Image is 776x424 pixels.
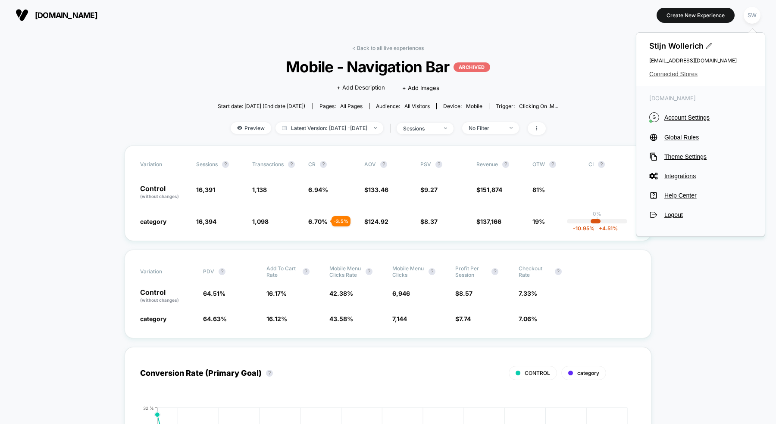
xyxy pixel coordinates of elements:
[649,71,752,77] button: Connected Stores
[392,290,410,297] span: 6,946
[577,370,599,376] span: category
[143,405,154,410] tspan: 32 %
[329,290,353,297] span: 42.38 %
[218,103,305,109] span: Start date: [DATE] (End date [DATE])
[16,9,28,22] img: Visually logo
[555,268,562,275] button: ?
[196,218,216,225] span: 16,394
[366,268,372,275] button: ?
[444,127,447,129] img: end
[532,218,545,225] span: 19%
[203,290,225,297] span: 64.51 %
[455,315,471,322] span: $
[364,186,388,193] span: $
[649,152,752,161] button: Theme Settings
[352,45,424,51] a: < Back to all live experiences
[664,211,752,218] span: Logout
[308,218,328,225] span: 6.70 %
[308,186,328,193] span: 6.94 %
[424,186,438,193] span: 9.27
[649,41,752,50] span: Stijn Wollerich
[364,218,388,225] span: $
[519,265,551,278] span: Checkout Rate
[376,103,430,109] div: Audience:
[282,126,287,130] img: calendar
[368,218,388,225] span: 124.92
[436,103,489,109] span: Device:
[454,62,490,72] p: ARCHIVED
[266,290,287,297] span: 16.17 %
[459,290,472,297] span: 8.57
[319,103,363,109] div: Pages:
[429,268,435,275] button: ?
[496,103,558,109] div: Trigger:
[374,127,377,129] img: end
[532,161,580,168] span: OTW
[469,125,503,131] div: No Filter
[491,268,498,275] button: ?
[649,112,752,122] button: GAccount Settings
[140,161,188,168] span: Variation
[420,218,438,225] span: $
[424,218,438,225] span: 8.37
[140,218,166,225] span: category
[649,57,752,64] span: [EMAIL_ADDRESS][DOMAIN_NAME]
[744,7,760,24] div: SW
[266,315,287,322] span: 16.12 %
[519,103,558,109] span: Clicking on .m...
[588,187,636,200] span: ---
[13,8,100,22] button: [DOMAIN_NAME]
[480,186,502,193] span: 151,874
[266,370,273,377] button: ?
[308,161,316,167] span: CR
[252,218,269,225] span: 1,098
[368,186,388,193] span: 133.46
[252,186,267,193] span: 1,138
[196,186,215,193] span: 16,391
[476,186,502,193] span: $
[337,84,385,92] span: + Add Description
[480,218,501,225] span: 137,166
[455,265,487,278] span: Profit Per Session
[275,122,383,134] span: Latest Version: [DATE] - [DATE]
[532,186,545,193] span: 81%
[649,112,659,122] i: G
[140,315,166,322] span: category
[525,370,550,376] span: CONTROL
[252,161,284,167] span: Transactions
[573,225,595,232] span: -10.95 %
[649,95,752,102] span: [DOMAIN_NAME]
[593,210,601,217] p: 0%
[596,217,598,223] p: |
[420,161,431,167] span: PSV
[649,210,752,219] button: Logout
[657,8,735,23] button: Create New Experience
[219,268,225,275] button: ?
[459,315,471,322] span: 7.74
[196,161,218,167] span: Sessions
[364,161,376,167] span: AOV
[140,194,179,199] span: (without changes)
[502,161,509,168] button: ?
[203,315,227,322] span: 64.63 %
[140,297,179,303] span: (without changes)
[140,185,188,200] p: Control
[664,192,752,199] span: Help Center
[435,161,442,168] button: ?
[649,191,752,200] button: Help Center
[203,268,214,275] span: PDV
[519,290,537,297] span: 7.33 %
[476,218,501,225] span: $
[380,161,387,168] button: ?
[140,289,194,303] p: Control
[266,265,298,278] span: Add To Cart Rate
[235,58,541,76] span: Mobile - Navigation Bar
[332,216,350,226] div: - 3.5 %
[140,265,188,278] span: Variation
[649,133,752,142] button: Global Rules
[664,153,752,160] span: Theme Settings
[388,122,397,135] span: |
[510,127,513,129] img: end
[392,265,424,278] span: Mobile Menu Clicks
